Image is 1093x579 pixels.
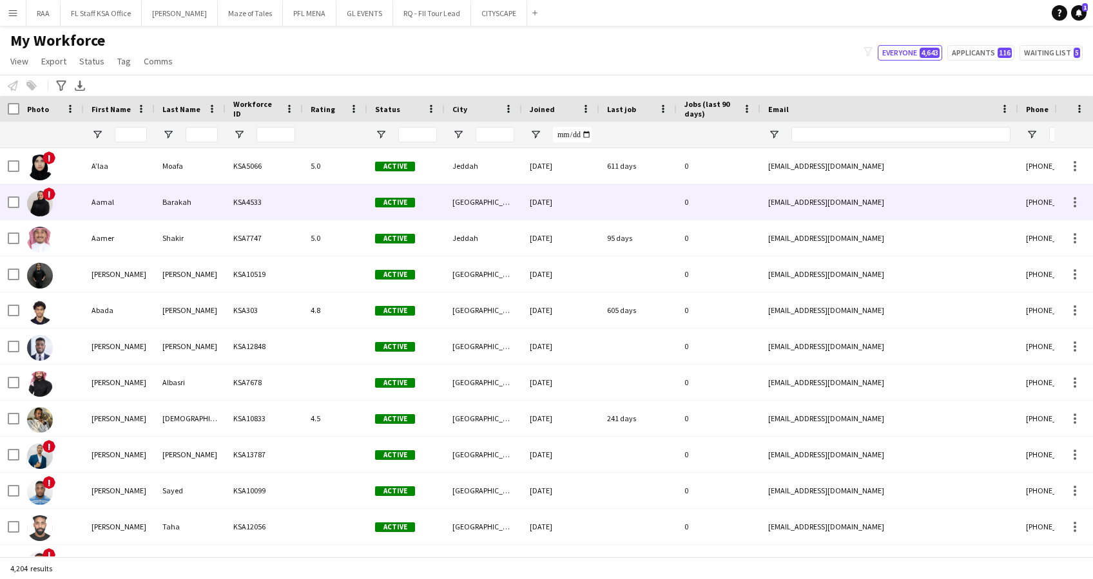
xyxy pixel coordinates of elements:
[760,328,1018,364] div: [EMAIL_ADDRESS][DOMAIN_NAME]
[530,104,555,114] span: Joined
[155,365,226,400] div: Albasri
[375,270,415,280] span: Active
[27,299,53,325] img: ‏Abada ‏Abu Atta
[1074,48,1080,58] span: 5
[43,440,55,453] span: !
[27,515,53,541] img: Abdalla Taha
[677,473,760,508] div: 0
[553,127,592,142] input: Joined Filter Input
[760,473,1018,508] div: [EMAIL_ADDRESS][DOMAIN_NAME]
[445,437,522,472] div: [GEOGRAPHIC_DATA]
[142,1,218,26] button: [PERSON_NAME]
[27,551,53,577] img: Abdallah Al Sheikh
[226,437,303,472] div: KSA13787
[522,328,599,364] div: [DATE]
[452,104,467,114] span: City
[226,328,303,364] div: KSA12848
[283,1,336,26] button: PFL MENA
[162,104,200,114] span: Last Name
[27,104,49,114] span: Photo
[155,328,226,364] div: [PERSON_NAME]
[84,292,155,328] div: ‏Abada
[84,365,155,400] div: [PERSON_NAME]
[84,473,155,508] div: [PERSON_NAME]
[760,401,1018,436] div: [EMAIL_ADDRESS][DOMAIN_NAME]
[1020,45,1083,61] button: Waiting list5
[10,55,28,67] span: View
[155,473,226,508] div: Sayed
[226,148,303,184] div: KSA5066
[445,401,522,436] div: [GEOGRAPHIC_DATA]
[27,155,53,180] img: A’laa Moafa
[920,48,940,58] span: 4,643
[10,31,105,50] span: My Workforce
[375,162,415,171] span: Active
[445,328,522,364] div: [GEOGRAPHIC_DATA]
[677,437,760,472] div: 0
[522,220,599,256] div: [DATE]
[36,53,72,70] a: Export
[445,148,522,184] div: Jeddah
[445,292,522,328] div: [GEOGRAPHIC_DATA]
[92,104,131,114] span: First Name
[226,256,303,292] div: KSA10519
[303,292,367,328] div: 4.8
[155,220,226,256] div: Shakir
[92,129,103,140] button: Open Filter Menu
[5,53,34,70] a: View
[226,365,303,400] div: KSA7678
[677,401,760,436] div: 0
[760,148,1018,184] div: [EMAIL_ADDRESS][DOMAIN_NAME]
[303,148,367,184] div: 5.0
[522,401,599,436] div: [DATE]
[471,1,527,26] button: CITYSCAPE
[998,48,1012,58] span: 116
[522,365,599,400] div: [DATE]
[115,127,147,142] input: First Name Filter Input
[522,292,599,328] div: [DATE]
[139,53,178,70] a: Comms
[375,129,387,140] button: Open Filter Menu
[233,129,245,140] button: Open Filter Menu
[155,256,226,292] div: [PERSON_NAME]
[117,55,131,67] span: Tag
[393,1,471,26] button: RQ - FII Tour Lead
[476,127,514,142] input: City Filter Input
[375,342,415,352] span: Active
[218,1,283,26] button: Maze of Tales
[375,414,415,424] span: Active
[303,220,367,256] div: 5.0
[27,335,53,361] img: Abbas Abbas
[677,292,760,328] div: 0
[186,127,218,142] input: Last Name Filter Input
[398,127,437,142] input: Status Filter Input
[684,99,737,119] span: Jobs (last 90 days)
[84,401,155,436] div: [PERSON_NAME]
[155,184,226,220] div: Barakah
[226,220,303,256] div: KSA7747
[1026,129,1038,140] button: Open Filter Menu
[760,509,1018,544] div: [EMAIL_ADDRESS][DOMAIN_NAME]
[26,1,61,26] button: RAA
[41,55,66,67] span: Export
[947,45,1014,61] button: Applicants116
[599,220,677,256] div: 95 days
[522,256,599,292] div: [DATE]
[27,479,53,505] img: Abdalla Sayed
[226,509,303,544] div: KSA12056
[84,437,155,472] div: [PERSON_NAME]
[155,437,226,472] div: [PERSON_NAME]
[84,509,155,544] div: [PERSON_NAME]
[27,407,53,433] img: Abbas Mohammed sherif
[375,378,415,388] span: Active
[677,509,760,544] div: 0
[677,184,760,220] div: 0
[27,263,53,289] img: Aayan Aamir
[84,148,155,184] div: A’laa
[72,78,88,93] app-action-btn: Export XLSX
[79,55,104,67] span: Status
[303,401,367,436] div: 4.5
[162,129,174,140] button: Open Filter Menu
[375,450,415,460] span: Active
[53,78,69,93] app-action-btn: Advanced filters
